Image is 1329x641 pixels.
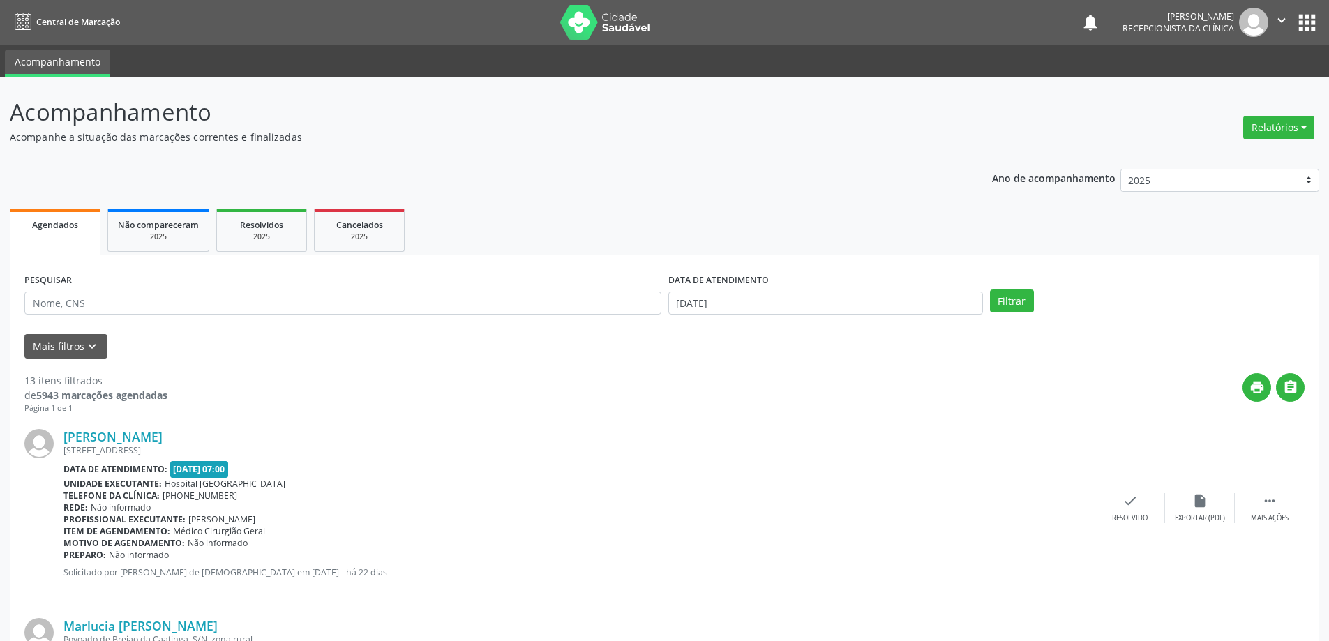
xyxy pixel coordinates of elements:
[1251,513,1289,523] div: Mais ações
[91,502,151,513] span: Não informado
[24,402,167,414] div: Página 1 de 1
[1276,373,1305,402] button: 
[118,232,199,242] div: 2025
[1249,379,1265,395] i: print
[170,461,229,477] span: [DATE] 07:00
[1295,10,1319,35] button: apps
[63,566,1095,578] p: Solicitado por [PERSON_NAME] de [DEMOGRAPHIC_DATA] em [DATE] - há 22 dias
[188,513,255,525] span: [PERSON_NAME]
[163,490,237,502] span: [PHONE_NUMBER]
[24,388,167,402] div: de
[63,463,167,475] b: Data de atendimento:
[63,429,163,444] a: [PERSON_NAME]
[165,478,285,490] span: Hospital [GEOGRAPHIC_DATA]
[1239,8,1268,37] img: img
[10,130,926,144] p: Acompanhe a situação das marcações correntes e finalizadas
[63,490,160,502] b: Telefone da clínica:
[188,537,248,549] span: Não informado
[240,219,283,231] span: Resolvidos
[1242,373,1271,402] button: print
[63,513,186,525] b: Profissional executante:
[63,537,185,549] b: Motivo de agendamento:
[1274,13,1289,28] i: 
[1262,493,1277,508] i: 
[1268,8,1295,37] button: 
[668,270,769,292] label: DATA DE ATENDIMENTO
[1243,116,1314,139] button: Relatórios
[109,549,169,561] span: Não informado
[668,292,983,315] input: Selecione um intervalo
[1283,379,1298,395] i: 
[63,502,88,513] b: Rede:
[1122,10,1234,22] div: [PERSON_NAME]
[36,389,167,402] strong: 5943 marcações agendadas
[63,618,218,633] a: Marlucia [PERSON_NAME]
[5,50,110,77] a: Acompanhamento
[63,549,106,561] b: Preparo:
[227,232,296,242] div: 2025
[1175,513,1225,523] div: Exportar (PDF)
[1122,493,1138,508] i: check
[24,334,107,359] button: Mais filtroskeyboard_arrow_down
[84,339,100,354] i: keyboard_arrow_down
[63,525,170,537] b: Item de agendamento:
[1122,22,1234,34] span: Recepcionista da clínica
[1192,493,1208,508] i: insert_drive_file
[24,292,661,315] input: Nome, CNS
[24,373,167,388] div: 13 itens filtrados
[336,219,383,231] span: Cancelados
[992,169,1116,186] p: Ano de acompanhamento
[118,219,199,231] span: Não compareceram
[10,95,926,130] p: Acompanhamento
[1112,513,1148,523] div: Resolvido
[1081,13,1100,32] button: notifications
[63,478,162,490] b: Unidade executante:
[10,10,120,33] a: Central de Marcação
[63,444,1095,456] div: [STREET_ADDRESS]
[36,16,120,28] span: Central de Marcação
[32,219,78,231] span: Agendados
[24,429,54,458] img: img
[173,525,265,537] span: Médico Cirurgião Geral
[24,270,72,292] label: PESQUISAR
[990,289,1034,313] button: Filtrar
[324,232,394,242] div: 2025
